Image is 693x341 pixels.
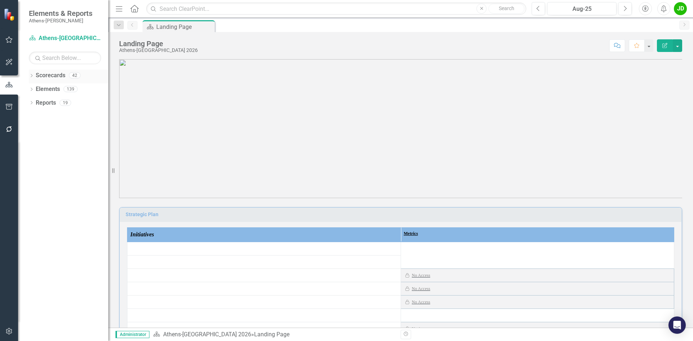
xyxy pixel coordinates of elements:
a: Elements [36,85,60,93]
div: Landing Page [119,40,198,48]
img: ClearPoint Strategy [4,8,17,21]
div: 42 [69,73,80,79]
h3: Strategic Plan [126,212,678,217]
div: Aug-25 [550,5,614,13]
button: Search [488,4,524,14]
div: No Access [412,299,430,305]
div: No Access [412,286,430,292]
span: Elements & Reports [29,9,92,18]
a: Reports [36,99,56,107]
a: Scorecards [36,71,65,80]
input: Search ClearPoint... [146,3,526,15]
div: 139 [64,86,78,92]
button: Aug-25 [547,2,616,15]
a: Athens-[GEOGRAPHIC_DATA] 2026 [29,34,101,43]
div: Landing Page [254,331,289,338]
span: Administrator [115,331,149,338]
a: Athens-[GEOGRAPHIC_DATA] 2026 [163,331,251,338]
input: Search Below... [29,52,101,64]
span: Search [499,5,514,11]
small: Athens-[PERSON_NAME] [29,18,92,23]
div: Landing Page [156,22,213,31]
div: Open Intercom Messenger [668,316,686,334]
div: » [153,331,395,339]
div: No Access [412,326,430,332]
div: No Access [412,272,430,279]
div: 19 [60,100,71,106]
button: JD [674,2,687,15]
div: Athens-[GEOGRAPHIC_DATA] 2026 [119,48,198,53]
